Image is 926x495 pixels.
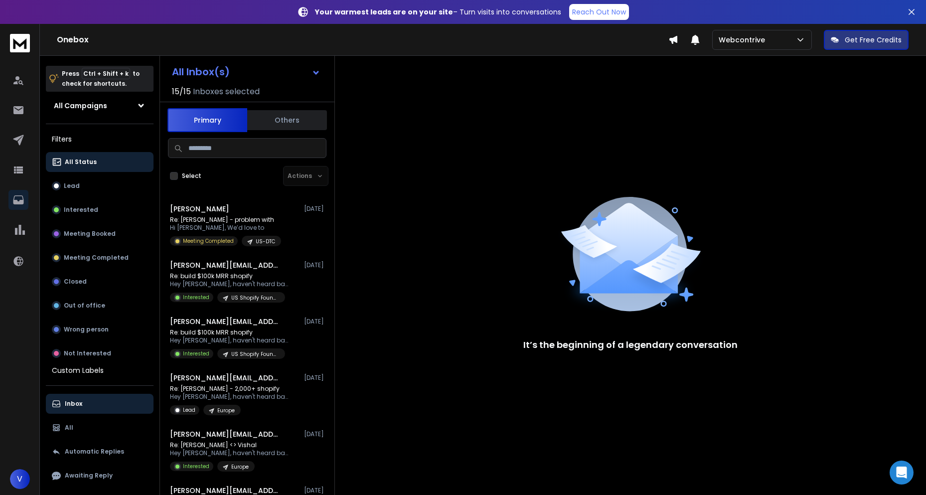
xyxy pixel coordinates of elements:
p: Hey [PERSON_NAME], haven't heard back [170,280,290,288]
h1: [PERSON_NAME][EMAIL_ADDRESS][DOMAIN_NAME] [170,317,280,327]
strong: Your warmest leads are on your site [315,7,453,17]
button: V [10,469,30,489]
p: Meeting Completed [183,237,234,245]
p: Wrong person [64,326,109,333]
button: Meeting Booked [46,224,154,244]
p: – Turn visits into conversations [315,7,561,17]
button: All Inbox(s) [164,62,328,82]
p: Re: [PERSON_NAME] - problem with [170,216,281,224]
button: Meeting Completed [46,248,154,268]
p: [DATE] [304,430,326,438]
p: Interested [183,294,209,301]
p: Get Free Credits [845,35,902,45]
button: All [46,418,154,438]
p: Press to check for shortcuts. [62,69,140,89]
a: Reach Out Now [569,4,629,20]
p: Lead [64,182,80,190]
p: All Status [65,158,97,166]
h3: Filters [46,132,154,146]
p: All [65,424,73,432]
button: All Status [46,152,154,172]
span: 15 / 15 [172,86,191,98]
button: Out of office [46,296,154,316]
p: Re: [PERSON_NAME] - 2,000+ shopify [170,385,290,393]
p: Interested [64,206,98,214]
p: Europe [217,407,235,414]
p: Lead [183,406,195,414]
p: [DATE] [304,318,326,326]
button: Awaiting Reply [46,466,154,486]
p: Hey [PERSON_NAME], haven't heard back [170,449,290,457]
button: Lead [46,176,154,196]
button: Primary [167,108,247,132]
p: Re: build $100k MRR shopify [170,272,290,280]
h1: [PERSON_NAME] [170,204,229,214]
h3: Custom Labels [52,365,104,375]
button: Interested [46,200,154,220]
p: [DATE] [304,205,326,213]
p: Inbox [65,400,82,408]
p: Not Interested [64,349,111,357]
p: Europe [231,463,249,471]
button: All Campaigns [46,96,154,116]
p: It’s the beginning of a legendary conversation [523,338,738,352]
label: Select [182,172,201,180]
p: [DATE] [304,374,326,382]
h1: All Inbox(s) [172,67,230,77]
div: Open Intercom Messenger [890,461,914,485]
p: US-DTC [256,238,275,245]
button: Inbox [46,394,154,414]
p: Re: [PERSON_NAME] <> Vishal [170,441,290,449]
p: [DATE] [304,261,326,269]
h3: Inboxes selected [193,86,260,98]
span: Ctrl + Shift + k [82,68,130,79]
button: Not Interested [46,343,154,363]
button: Automatic Replies [46,442,154,462]
p: Closed [64,278,87,286]
button: Closed [46,272,154,292]
h1: [PERSON_NAME][EMAIL_ADDRESS][DOMAIN_NAME] [170,373,280,383]
p: Automatic Replies [65,448,124,456]
button: Wrong person [46,320,154,339]
p: Reach Out Now [572,7,626,17]
h1: [PERSON_NAME][EMAIL_ADDRESS][DOMAIN_NAME] [170,429,280,439]
button: Others [247,109,327,131]
p: Hi [PERSON_NAME], We’d love to [170,224,281,232]
p: Re: build $100k MRR shopify [170,329,290,336]
p: Meeting Completed [64,254,129,262]
p: [DATE] [304,487,326,495]
h1: All Campaigns [54,101,107,111]
p: Interested [183,350,209,357]
p: Awaiting Reply [65,472,113,480]
button: Get Free Credits [824,30,909,50]
p: Hey [PERSON_NAME], haven't heard back [170,393,290,401]
p: Webcontrive [719,35,769,45]
h1: Onebox [57,34,668,46]
h1: [PERSON_NAME][EMAIL_ADDRESS][DOMAIN_NAME] [170,260,280,270]
p: Meeting Booked [64,230,116,238]
p: Hey [PERSON_NAME], haven't heard back [170,336,290,344]
p: US Shopify Founders [231,350,279,358]
img: logo [10,34,30,52]
p: Out of office [64,302,105,310]
p: Interested [183,463,209,470]
p: US Shopify Founders [231,294,279,302]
